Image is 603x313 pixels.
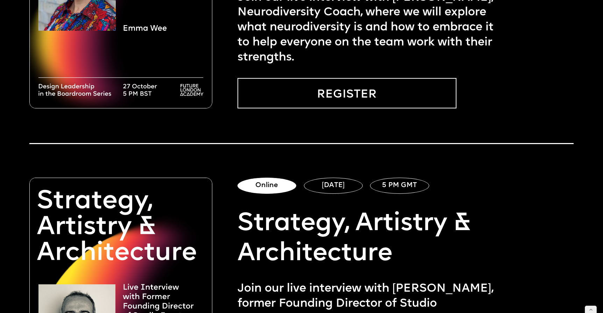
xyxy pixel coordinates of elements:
h3: Strategy, Artistry & Architecture [237,209,502,269]
div: 5 PM GMT [370,178,429,194]
a: REGISTER [237,78,456,108]
div: Online [237,178,296,194]
div: [DATE] [304,178,363,194]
